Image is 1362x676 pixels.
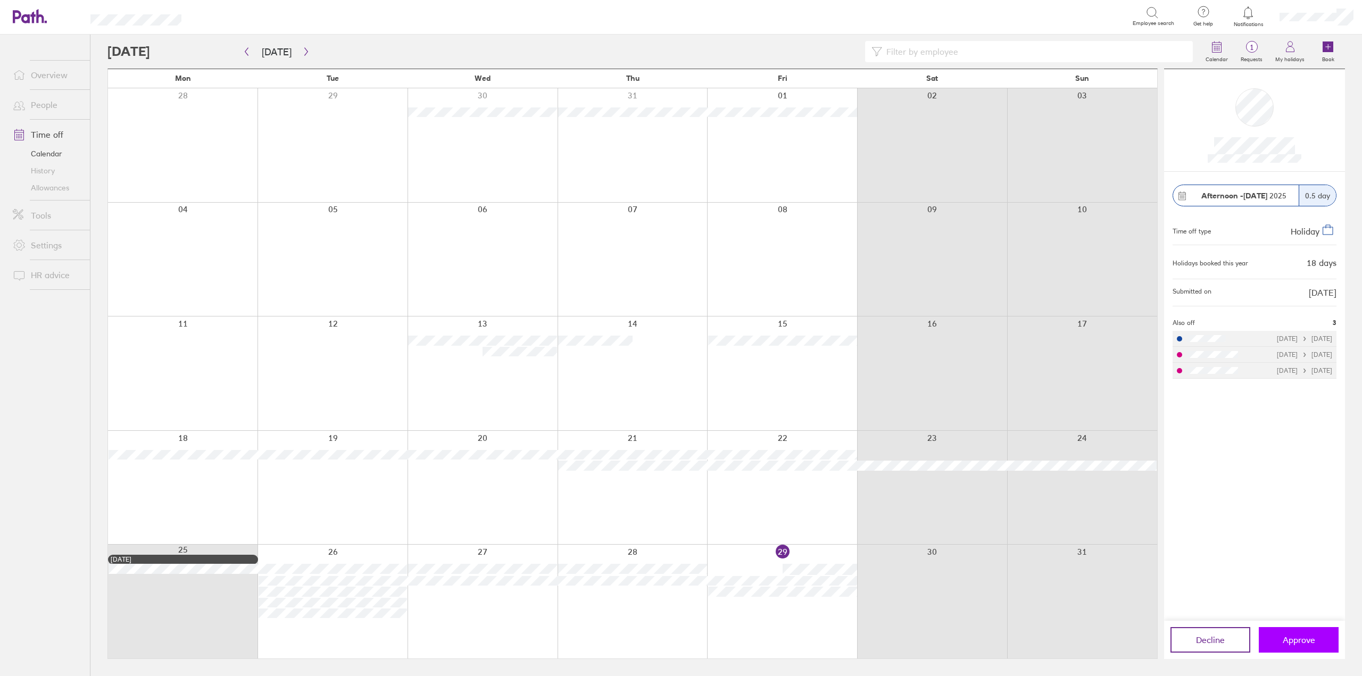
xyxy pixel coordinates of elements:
a: 1Requests [1234,35,1269,69]
strong: [DATE] [1243,191,1267,201]
a: Settings [4,235,90,256]
div: 0.5 day [1299,185,1336,206]
a: Time off [4,124,90,145]
label: Calendar [1199,53,1234,63]
span: Notifications [1231,21,1266,28]
a: Overview [4,64,90,86]
span: Fri [778,74,787,82]
label: Requests [1234,53,1269,63]
span: Approve [1283,635,1315,645]
div: [DATE] [DATE] [1277,335,1332,343]
div: Search [210,11,237,21]
span: Thu [626,74,640,82]
a: Book [1311,35,1345,69]
span: 1 [1234,43,1269,52]
input: Filter by employee [882,41,1186,62]
span: Submitted on [1173,288,1211,297]
span: Wed [475,74,491,82]
span: Also off [1173,319,1195,327]
div: Holidays booked this year [1173,260,1248,267]
a: Notifications [1231,5,1266,28]
label: Book [1316,53,1341,63]
span: Get help [1186,21,1220,27]
span: Sun [1075,74,1089,82]
button: Approve [1259,627,1339,653]
button: Decline [1170,627,1250,653]
span: Holiday [1291,226,1319,237]
div: [DATE] [111,556,255,563]
span: Decline [1196,635,1225,645]
a: HR advice [4,264,90,286]
a: People [4,94,90,115]
a: My holidays [1269,35,1311,69]
span: Mon [175,74,191,82]
div: Time off type [1173,223,1211,236]
div: 18 days [1307,258,1336,268]
a: History [4,162,90,179]
a: Calendar [4,145,90,162]
span: Tue [327,74,339,82]
span: 3 [1333,319,1336,327]
span: [DATE] [1309,288,1336,297]
label: My holidays [1269,53,1311,63]
div: [DATE] [DATE] [1277,367,1332,374]
span: Employee search [1133,20,1174,27]
strong: Afternoon - [1201,191,1243,201]
div: [DATE] [DATE] [1277,351,1332,358]
span: Sat [926,74,938,82]
button: [DATE] [253,43,300,61]
a: Calendar [1199,35,1234,69]
a: Allowances [4,179,90,196]
a: Tools [4,205,90,226]
span: 2025 [1201,191,1286,200]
